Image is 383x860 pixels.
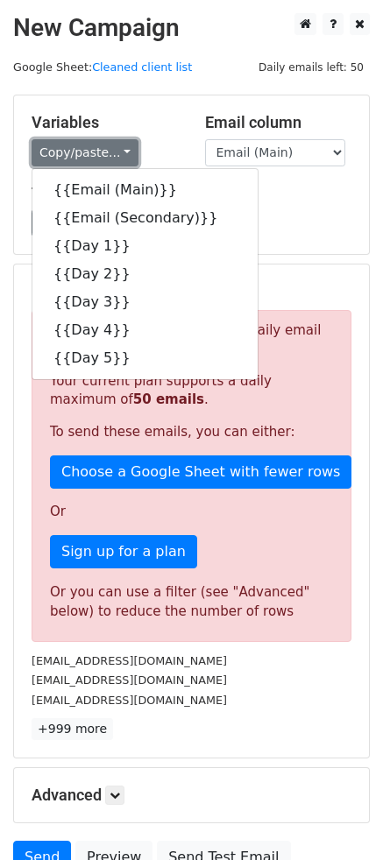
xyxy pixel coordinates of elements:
[50,582,333,622] div: Or you can use a filter (see "Advanced" below) to reduce the number of rows
[50,372,333,409] p: Your current plan supports a daily maximum of .
[32,139,138,166] a: Copy/paste...
[32,316,258,344] a: {{Day 4}}
[13,13,370,43] h2: New Campaign
[32,694,227,707] small: [EMAIL_ADDRESS][DOMAIN_NAME]
[50,455,351,489] a: Choose a Google Sheet with fewer rows
[50,535,197,568] a: Sign up for a plan
[32,232,258,260] a: {{Day 1}}
[32,344,258,372] a: {{Day 5}}
[252,58,370,77] span: Daily emails left: 50
[133,391,204,407] strong: 50 emails
[32,718,113,740] a: +999 more
[32,654,227,667] small: [EMAIL_ADDRESS][DOMAIN_NAME]
[32,113,179,132] h5: Variables
[32,673,227,687] small: [EMAIL_ADDRESS][DOMAIN_NAME]
[32,204,258,232] a: {{Email (Secondary)}}
[295,776,383,860] iframe: Chat Widget
[92,60,192,74] a: Cleaned client list
[32,786,351,805] h5: Advanced
[205,113,352,132] h5: Email column
[252,60,370,74] a: Daily emails left: 50
[50,423,333,441] p: To send these emails, you can either:
[32,176,258,204] a: {{Email (Main)}}
[32,260,258,288] a: {{Day 2}}
[32,288,258,316] a: {{Day 3}}
[50,503,333,521] p: Or
[13,60,192,74] small: Google Sheet:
